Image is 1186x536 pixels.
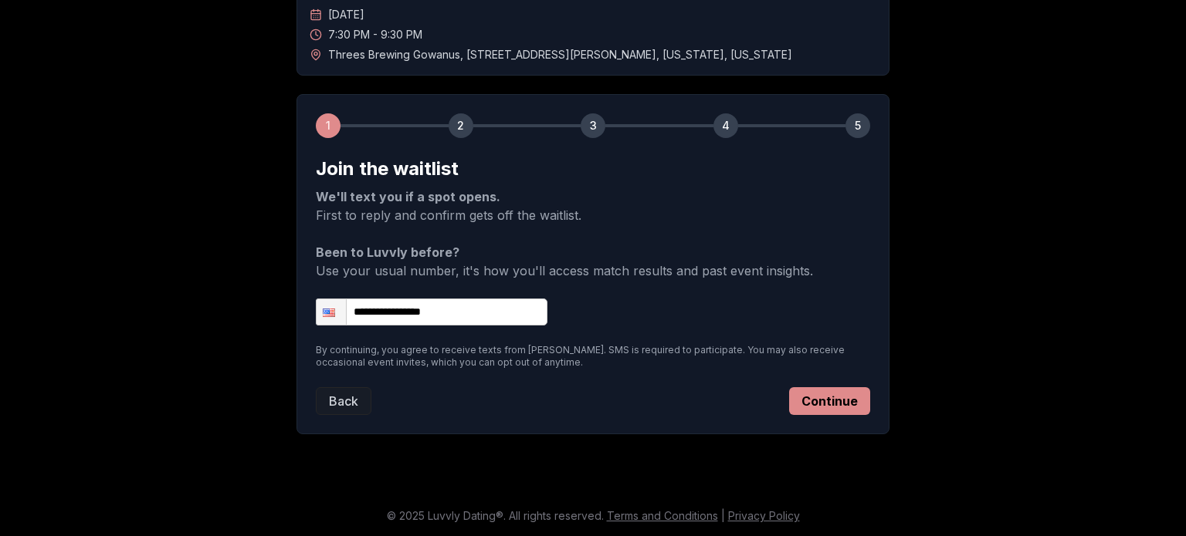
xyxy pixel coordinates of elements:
div: 4 [713,113,738,138]
div: 2 [449,113,473,138]
div: 1 [316,113,341,138]
span: 7:30 PM - 9:30 PM [328,27,422,42]
p: First to reply and confirm gets off the waitlist. [316,187,870,224]
strong: We'll text you if a spot opens. [316,189,500,204]
span: Threes Brewing Gowanus , [STREET_ADDRESS][PERSON_NAME] , [US_STATE] , [US_STATE] [328,47,792,62]
a: Terms and Conditions [607,509,718,522]
span: | [721,509,725,522]
span: [DATE] [328,7,364,22]
div: 5 [845,113,870,138]
strong: Been to Luvvly before? [316,244,459,260]
a: Privacy Policy [728,509,800,522]
div: 3 [581,113,605,138]
p: By continuing, you agree to receive texts from [PERSON_NAME]. SMS is required to participate. You... [316,344,870,369]
div: United States: + 1 [317,299,346,325]
p: Use your usual number, it's how you'll access match results and past event insights. [316,243,870,280]
button: Continue [789,387,870,415]
button: Back [316,387,371,415]
h2: Join the waitlist [316,157,870,181]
